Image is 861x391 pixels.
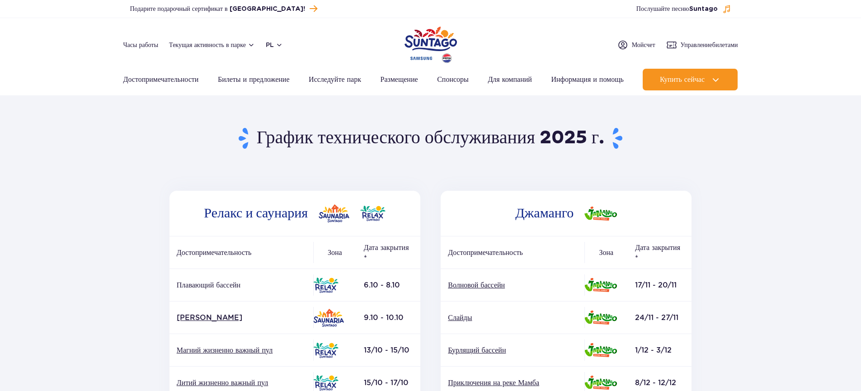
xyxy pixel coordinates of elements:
[123,69,199,90] a: Достопримечательности
[635,243,680,252] font: Дата закрытия
[584,207,617,221] img: Джаманго
[313,343,339,358] img: Расслабляться
[551,75,623,84] font: Информация и помощь
[689,6,718,12] font: Suntago
[177,346,273,354] font: Магний жизненно важный пул
[448,378,539,387] font: Приключения на реке Мамба
[266,41,274,48] font: pl
[177,345,306,355] a: Магний жизненно важный пул
[360,206,386,221] img: Расслабляться
[488,69,532,90] a: Для компаний
[177,281,240,289] font: Плавающий бассейн
[328,248,342,257] font: Зона
[257,127,604,149] font: График технического обслуживания 2025 г.
[448,313,472,322] font: Слайды
[488,75,532,84] font: Для компаний
[319,204,349,222] img: Саунариум
[313,375,339,391] img: Расслабляться
[130,3,317,15] a: Подарите подарочный сертификат в [GEOGRAPHIC_DATA]!
[266,40,283,49] button: pl
[437,75,469,84] font: Спонсоры
[218,69,290,90] a: Билеты и предложение
[309,69,361,90] a: Исследуйте парк
[617,39,655,50] a: Мойсчет
[177,313,242,322] font: [PERSON_NAME]
[204,205,308,221] font: Релакс и саунария
[364,281,400,289] font: 6.10 - 8.10
[364,346,409,354] font: 13/10 - 15/10
[364,378,409,387] font: 15/10 - 17/10
[584,376,617,390] img: Джаманго
[644,41,655,48] font: счет
[448,280,577,290] a: Волновой бассейн
[448,313,577,323] a: Слайды
[123,41,159,48] font: Часы работы
[123,75,199,84] font: Достопримечательности
[381,69,418,90] a: Размещение
[635,281,677,289] font: 17/11 - 20/11
[448,345,577,355] a: Бурлящий бассейн
[448,378,577,388] a: Приключения на реке Мамба
[632,41,644,48] font: Мой
[551,69,623,90] a: Информация и помощь
[381,75,418,84] font: Размещение
[123,40,159,49] a: Часы работы
[599,248,613,257] font: Зона
[584,343,617,357] img: Джаманго
[635,378,676,387] font: 8/12 - 12/12
[712,41,738,48] font: билетами
[448,248,523,257] font: Достопримечательность
[636,6,689,12] font: Послушайте песню
[681,41,712,48] font: Управление
[643,69,738,90] button: Купить сейчас
[177,248,252,257] font: Достопримечательность
[313,309,344,327] img: Саунариум
[169,41,255,48] button: Текущая активность в парке
[364,243,409,252] font: Дата закрытия
[309,75,361,84] font: Исследуйте парк
[515,205,574,221] font: Джаманго
[177,313,306,323] a: [PERSON_NAME]
[635,346,672,354] font: 1/12 - 3/12
[218,75,290,84] font: Билеты и предложение
[448,281,505,289] font: Волновой бассейн
[635,313,678,322] font: 24/11 - 27/11
[130,6,305,12] font: Подарите подарочный сертификат в [GEOGRAPHIC_DATA]!
[636,5,731,14] button: Послушайте песнюSuntago
[584,278,617,292] img: Джаманго
[405,23,457,64] a: Парк Польши
[169,41,246,48] font: Текущая активность в парке
[448,346,506,354] font: Бурлящий бассейн
[584,311,617,325] img: Джаманго
[177,378,306,388] a: Литий жизненно важный пул
[437,69,469,90] a: Спонсоры
[364,313,404,322] font: 9.10 - 10.10
[313,278,339,293] img: Расслабляться
[177,378,268,387] font: Литий жизненно важный пул
[666,39,738,50] a: Управлениебилетами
